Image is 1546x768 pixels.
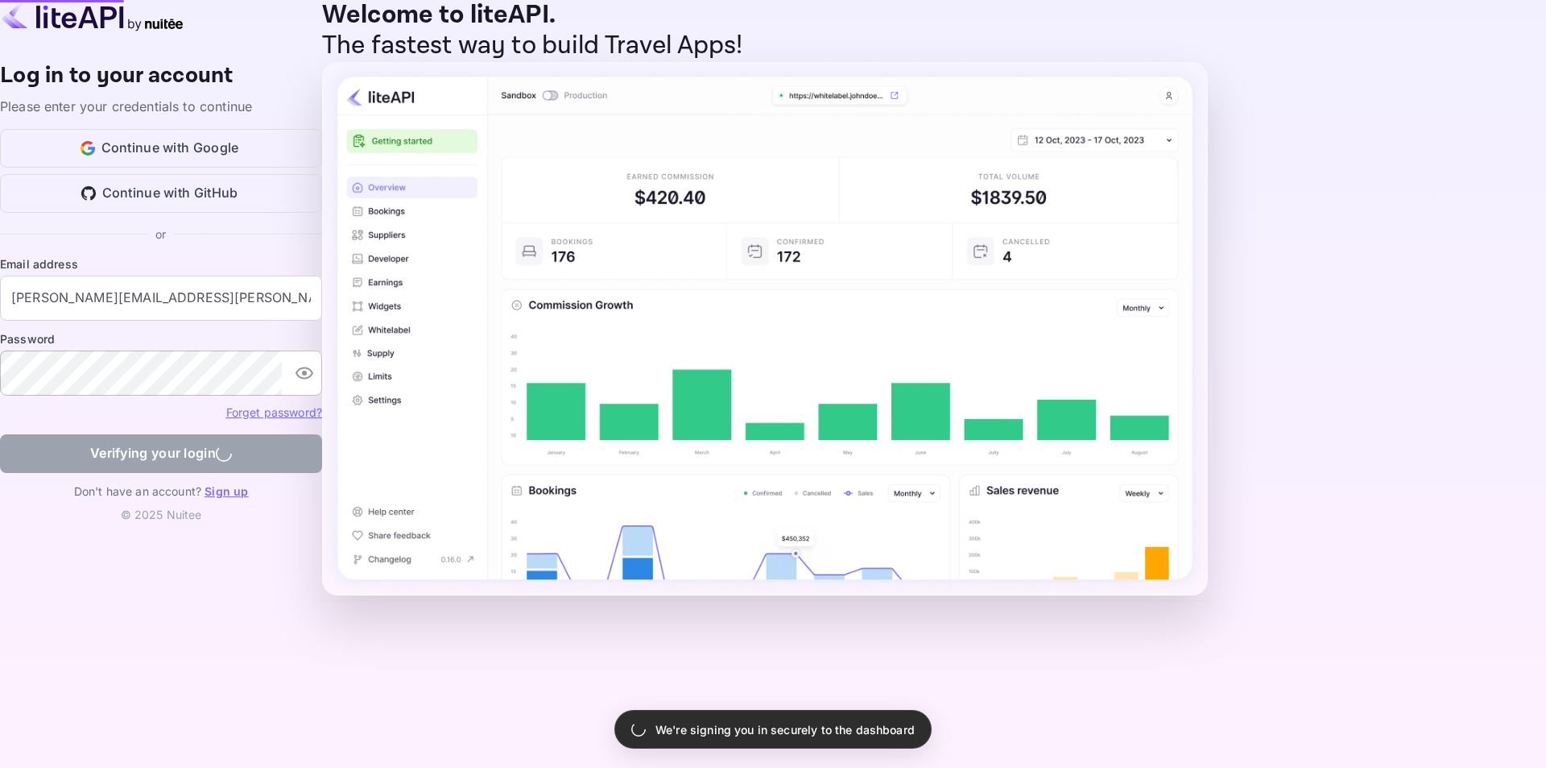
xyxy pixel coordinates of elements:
[205,484,248,498] a: Sign up
[226,405,322,419] a: Forget password?
[322,31,1208,61] p: The fastest way to build Travel Apps!
[288,357,320,389] button: toggle password visibility
[322,62,1208,596] img: liteAPI Dashboard Preview
[155,226,166,243] p: or
[226,404,322,420] a: Forget password?
[655,721,915,738] p: We're signing you in securely to the dashboard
